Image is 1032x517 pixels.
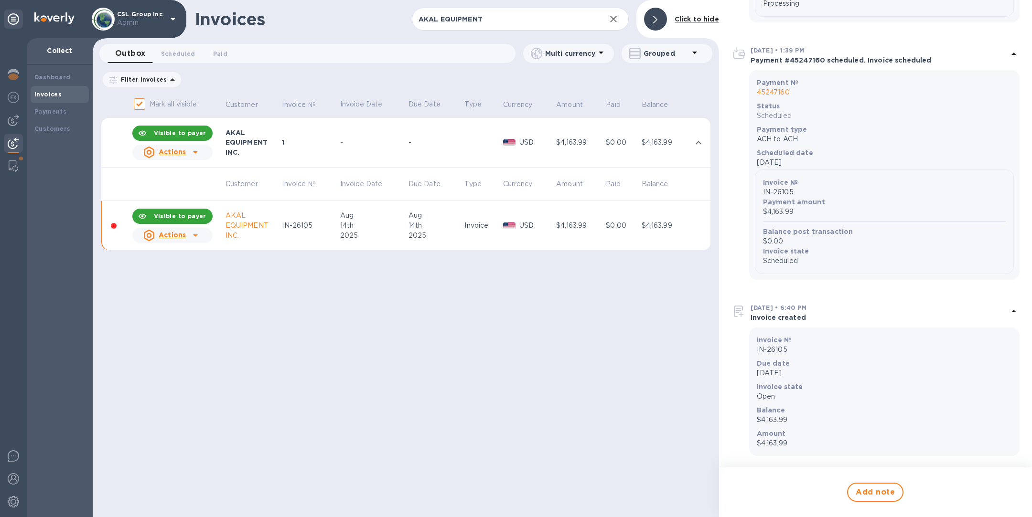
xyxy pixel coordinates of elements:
div: 14th [340,221,406,231]
p: Due Date [408,179,441,189]
div: $0.00 [606,221,638,231]
p: Balance [642,100,668,110]
p: Amount [556,100,583,110]
img: Foreign exchange [8,92,19,103]
p: Filter Invoices [117,75,167,84]
span: Type [464,179,494,189]
div: Aug [340,211,406,221]
div: 1 [282,137,337,147]
h1: Invoices [195,9,265,29]
b: Invoices [34,91,62,98]
p: Mark all visible [150,99,197,109]
p: ACH to ACH [757,134,1012,144]
b: Invoice № [757,336,792,344]
span: Outbox [115,47,146,60]
p: CSL Group Inc [117,11,165,28]
div: AKAL [226,211,279,221]
div: $4,163.99 [642,221,688,231]
u: Actions [159,148,186,156]
b: Visible to payer [154,129,206,137]
div: $0.00 [606,137,638,148]
span: Invoice Date [340,179,395,189]
button: Add note [847,483,903,502]
p: Type [464,179,482,189]
div: AKAL [226,128,279,137]
u: Actions [159,231,186,239]
span: Invoice № [282,179,328,189]
p: Admin [117,18,165,28]
b: Click to hide [675,15,719,23]
p: USD [519,137,553,148]
div: 2025 [340,231,406,241]
span: Paid [606,100,633,110]
b: Payments [34,108,66,115]
b: Invoice state [757,383,803,390]
p: [DATE] [757,368,1012,378]
p: USD [519,221,553,231]
span: Customer [226,100,270,110]
div: EQUIPMENT [226,221,279,231]
div: INC. [226,148,279,157]
div: [DATE] • 1:39 PMPayment #45247160 scheduled. Invoice scheduled [731,40,1020,70]
button: expand row [691,136,706,150]
p: Due Date [408,99,462,109]
p: Customer [226,179,258,189]
span: Balance [642,100,681,110]
p: Currency [503,100,533,110]
span: Paid [606,179,633,189]
p: Invoice created [751,313,1008,322]
b: Payment type [757,126,807,133]
img: Logo [34,12,75,24]
p: Balance [642,179,668,189]
b: Visible to payer [154,212,206,220]
p: Amount [556,179,583,189]
b: Customers [34,125,71,132]
span: Scheduled [161,49,195,59]
span: Add note [856,486,895,498]
p: Scheduled [757,111,1012,121]
p: 45247160 [757,87,1012,97]
span: Paid [213,49,227,59]
b: [DATE] • 6:40 PM [751,304,806,311]
p: Collect [34,46,85,55]
span: Currency [503,179,545,189]
div: 2025 [408,231,462,241]
div: Unpin categories [4,10,23,29]
b: Payment № [757,79,798,86]
span: Balance [642,179,681,189]
p: $4,163.99 [757,438,1012,448]
div: $4,163.99 [642,137,688,148]
div: Invoice [464,221,500,231]
span: Currency [503,100,545,110]
b: [DATE] • 1:39 PM [751,47,804,54]
span: Amount [556,179,595,189]
div: - [408,137,462,148]
b: Amount [757,430,786,437]
b: Payment amount [763,198,825,206]
div: $4,163.99 [556,221,603,231]
div: - [340,137,406,148]
span: Customer [226,179,270,189]
div: [DATE] • 6:40 PMInvoice created [731,297,1020,327]
div: $4,163.99 [556,137,603,148]
b: Invoice № [763,179,798,186]
p: Grouped [644,49,689,58]
p: $4,163.99 [763,207,1006,217]
span: Invoice № [282,100,328,110]
p: Customer [226,100,258,110]
b: Status [757,102,780,110]
p: Multi currency [545,49,595,58]
b: Balance post transaction [763,228,853,235]
p: Payment #45247160 scheduled. Invoice scheduled [751,55,1008,65]
div: IN-26105 [282,221,337,231]
p: [DATE] [757,158,1012,168]
div: INC. [226,231,279,241]
p: Paid [606,100,621,110]
p: Open [757,391,1012,401]
p: IN-26105 [763,187,1006,197]
p: Invoice Date [340,179,383,189]
img: USD [503,222,516,229]
p: $4,163.99 [757,415,1012,425]
span: Due Date [408,179,453,189]
p: Type [464,99,500,109]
